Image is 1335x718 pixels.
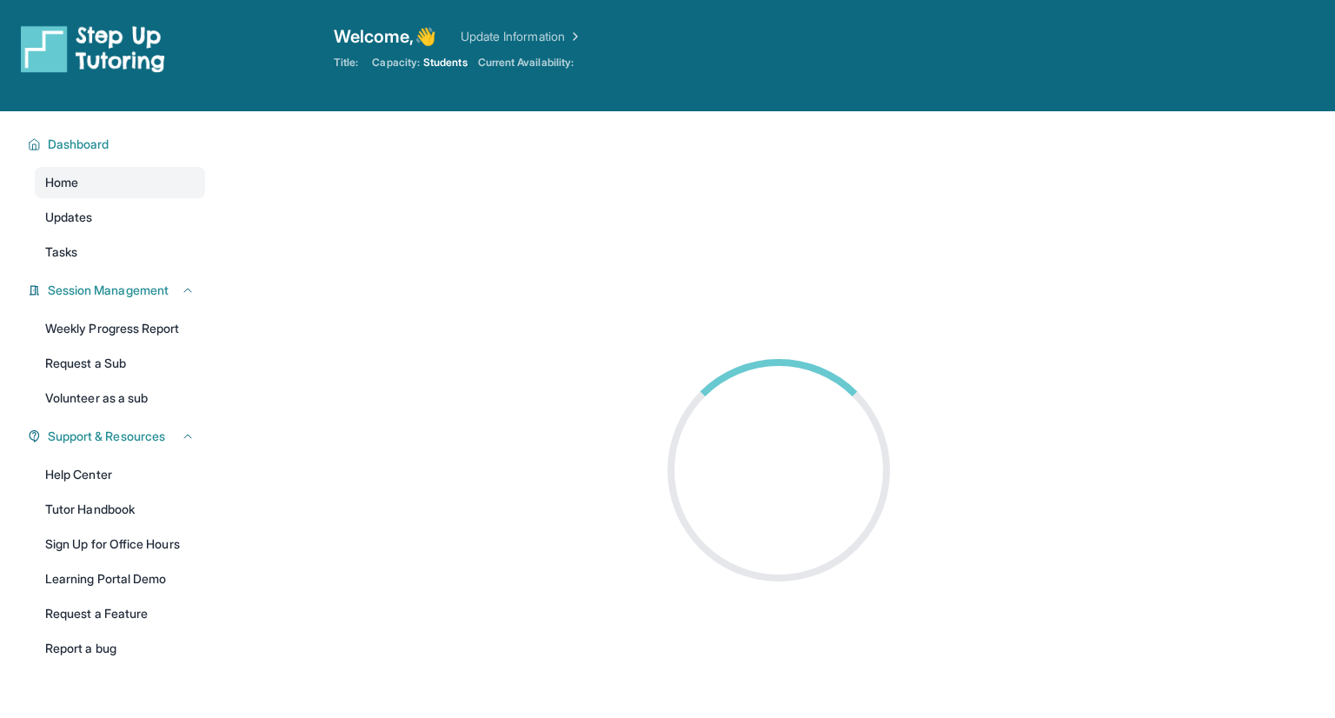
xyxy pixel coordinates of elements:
[565,28,582,45] img: Chevron Right
[35,382,205,414] a: Volunteer as a sub
[41,136,195,153] button: Dashboard
[35,348,205,379] a: Request a Sub
[48,428,165,445] span: Support & Resources
[35,529,205,560] a: Sign Up for Office Hours
[35,236,205,268] a: Tasks
[41,428,195,445] button: Support & Resources
[372,56,420,70] span: Capacity:
[35,313,205,344] a: Weekly Progress Report
[478,56,574,70] span: Current Availability:
[35,202,205,233] a: Updates
[48,136,110,153] span: Dashboard
[35,167,205,198] a: Home
[334,56,358,70] span: Title:
[41,282,195,299] button: Session Management
[21,24,165,73] img: logo
[35,633,205,664] a: Report a bug
[35,563,205,595] a: Learning Portal Demo
[35,598,205,629] a: Request a Feature
[48,282,169,299] span: Session Management
[461,28,582,45] a: Update Information
[423,56,468,70] span: Students
[45,174,78,191] span: Home
[45,243,77,261] span: Tasks
[35,494,205,525] a: Tutor Handbook
[45,209,93,226] span: Updates
[35,459,205,490] a: Help Center
[334,24,436,49] span: Welcome, 👋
